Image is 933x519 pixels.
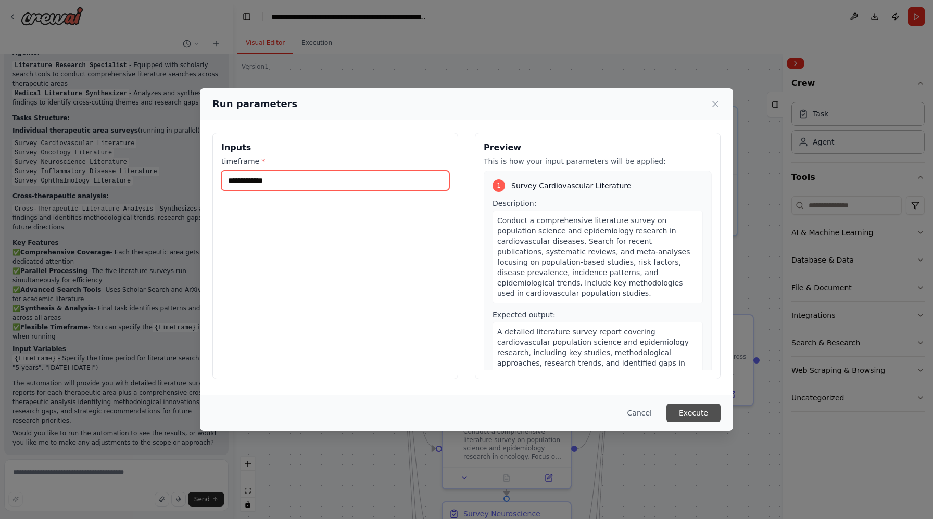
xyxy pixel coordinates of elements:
span: A detailed literature survey report covering cardiovascular population science and epidemiology r... [497,328,689,378]
p: This is how your input parameters will be applied: [484,156,712,166]
span: Conduct a comprehensive literature survey on population science and epidemiology research in card... [497,216,690,297]
button: Execute [666,404,721,422]
div: 1 [493,179,505,192]
button: Cancel [619,404,660,422]
h3: Inputs [221,141,449,154]
span: Expected output: [493,310,556,319]
label: timeframe [221,156,449,166]
span: Description: [493,199,536,207]
span: Survey Cardiovascular Literature [511,180,631,191]
h3: Preview [484,141,712,154]
h2: Run parameters [212,97,297,111]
